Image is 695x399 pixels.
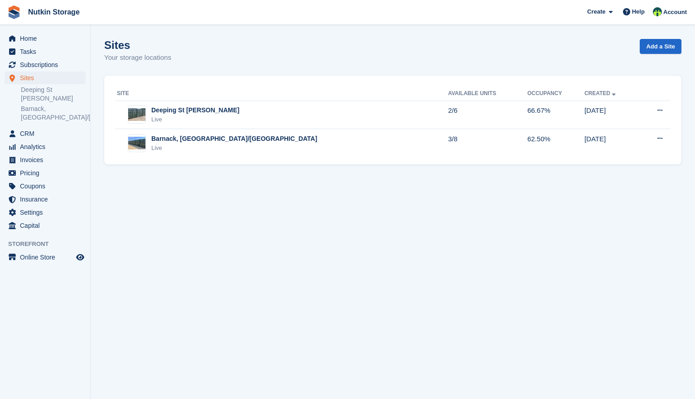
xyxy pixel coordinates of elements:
[104,53,171,63] p: Your storage locations
[20,219,74,232] span: Capital
[7,5,21,19] img: stora-icon-8386f47178a22dfd0bd8f6a31ec36ba5ce8667c1dd55bd0f319d3a0aa187defe.svg
[20,140,74,153] span: Analytics
[151,115,239,124] div: Live
[663,8,687,17] span: Account
[5,154,86,166] a: menu
[128,108,145,121] img: Image of Deeping St Nicholas site
[653,7,662,16] img: Archie
[587,7,605,16] span: Create
[20,206,74,219] span: Settings
[20,251,74,264] span: Online Store
[24,5,83,19] a: Nutkin Storage
[5,167,86,179] a: menu
[20,72,74,84] span: Sites
[448,101,527,129] td: 2/6
[448,129,527,157] td: 3/8
[584,90,618,96] a: Created
[584,129,639,157] td: [DATE]
[151,134,317,144] div: Barnack, [GEOGRAPHIC_DATA]/[GEOGRAPHIC_DATA]
[151,144,317,153] div: Live
[5,45,86,58] a: menu
[527,129,584,157] td: 62.50%
[5,140,86,153] a: menu
[20,45,74,58] span: Tasks
[21,86,86,103] a: Deeping St [PERSON_NAME]
[5,180,86,192] a: menu
[5,72,86,84] a: menu
[115,87,448,101] th: Site
[584,101,639,129] td: [DATE]
[8,240,90,249] span: Storefront
[20,58,74,71] span: Subscriptions
[5,206,86,219] a: menu
[20,32,74,45] span: Home
[20,193,74,206] span: Insurance
[632,7,645,16] span: Help
[20,167,74,179] span: Pricing
[104,39,171,51] h1: Sites
[21,105,86,122] a: Barnack, [GEOGRAPHIC_DATA]/[GEOGRAPHIC_DATA]
[75,252,86,263] a: Preview store
[128,137,145,150] img: Image of Barnack, Stamford/Peterborough site
[5,32,86,45] a: menu
[5,193,86,206] a: menu
[5,127,86,140] a: menu
[527,101,584,129] td: 66.67%
[5,251,86,264] a: menu
[20,154,74,166] span: Invoices
[5,58,86,71] a: menu
[20,180,74,192] span: Coupons
[20,127,74,140] span: CRM
[5,219,86,232] a: menu
[527,87,584,101] th: Occupancy
[448,87,527,101] th: Available Units
[151,106,239,115] div: Deeping St [PERSON_NAME]
[640,39,681,54] a: Add a Site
